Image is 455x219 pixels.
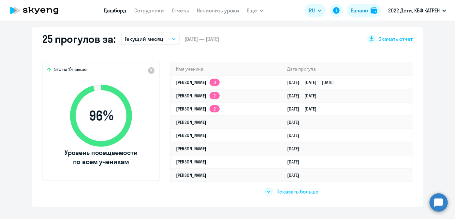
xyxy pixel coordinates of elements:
span: 96 % [64,108,139,124]
p: 2022 Дети, КБФ КАТРЕН [388,7,440,14]
button: Текущий месяц [121,33,180,45]
span: RU [309,7,315,14]
span: Это на 1% выше, [54,66,88,74]
a: [PERSON_NAME]2 [176,106,220,112]
span: Скачать отчет [378,35,413,42]
span: Ещё [247,7,257,14]
h2: 25 прогулов за: [42,32,116,45]
a: [PERSON_NAME] [176,119,206,125]
a: Отчеты [172,7,189,14]
a: Начислить уроки [197,7,240,14]
a: [PERSON_NAME]3 [176,79,220,85]
a: Сотрудники [135,7,164,14]
a: Дашборд [104,7,127,14]
a: [PERSON_NAME] [176,172,206,178]
div: Баланс [351,7,368,14]
a: [PERSON_NAME] [176,159,206,165]
a: [PERSON_NAME]2 [176,93,220,99]
a: [DATE] [287,159,305,165]
a: [PERSON_NAME] [176,132,206,138]
a: [DATE] [287,172,305,178]
th: Дата прогула [282,62,412,76]
button: Балансbalance [347,4,381,17]
th: Имя ученика [171,62,282,76]
a: [DATE][DATE][DATE] [287,79,339,85]
button: Ещё [247,4,264,17]
a: [DATE] [287,132,305,138]
a: [DATE] [287,119,305,125]
a: [PERSON_NAME] [176,146,206,152]
img: balance [371,7,377,14]
app-skyeng-badge: 2 [210,105,220,112]
span: [DATE] — [DATE] [185,35,219,42]
span: Показать больше [277,188,319,195]
app-skyeng-badge: 3 [210,79,220,86]
a: [DATE][DATE] [287,93,322,99]
span: Уровень посещаемости по всем ученикам [64,148,139,166]
app-skyeng-badge: 2 [210,92,220,99]
a: [DATE][DATE] [287,106,322,112]
button: RU [304,4,326,17]
p: Текущий месяц [125,35,164,43]
button: 2022 Дети, КБФ КАТРЕН [385,3,449,18]
a: [DATE] [287,146,305,152]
